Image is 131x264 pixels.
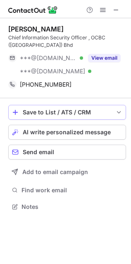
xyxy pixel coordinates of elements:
button: Reveal Button [88,54,121,62]
div: Save to List / ATS / CRM [23,109,112,116]
button: Find work email [8,184,126,196]
button: Notes [8,201,126,213]
span: Find work email [21,186,123,194]
img: ContactOut v5.3.10 [8,5,58,15]
span: [PHONE_NUMBER] [20,81,71,88]
div: Chief Information Security Officer , OCBC ([GEOGRAPHIC_DATA]) Bhd [8,34,126,49]
button: Send email [8,145,126,160]
button: save-profile-one-click [8,105,126,120]
span: Notes [21,203,123,211]
span: ***@[DOMAIN_NAME] [20,68,85,75]
span: Send email [23,149,54,155]
span: AI write personalized message [23,129,111,136]
div: [PERSON_NAME] [8,25,64,33]
span: Add to email campaign [22,169,88,175]
button: AI write personalized message [8,125,126,140]
button: Add to email campaign [8,165,126,179]
span: ***@[DOMAIN_NAME] [20,54,77,62]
